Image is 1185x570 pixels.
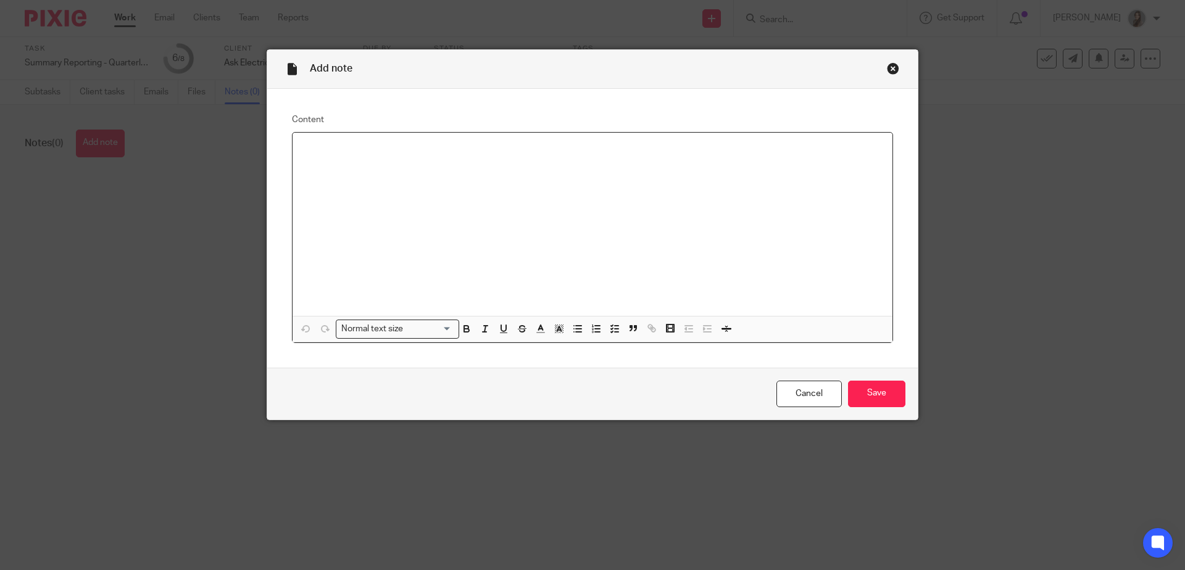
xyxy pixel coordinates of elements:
[310,64,352,73] span: Add note
[848,381,905,407] input: Save
[336,320,459,339] div: Search for option
[407,323,452,336] input: Search for option
[887,62,899,75] div: Close this dialog window
[292,114,893,126] label: Content
[339,323,406,336] span: Normal text size
[776,381,842,407] a: Cancel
